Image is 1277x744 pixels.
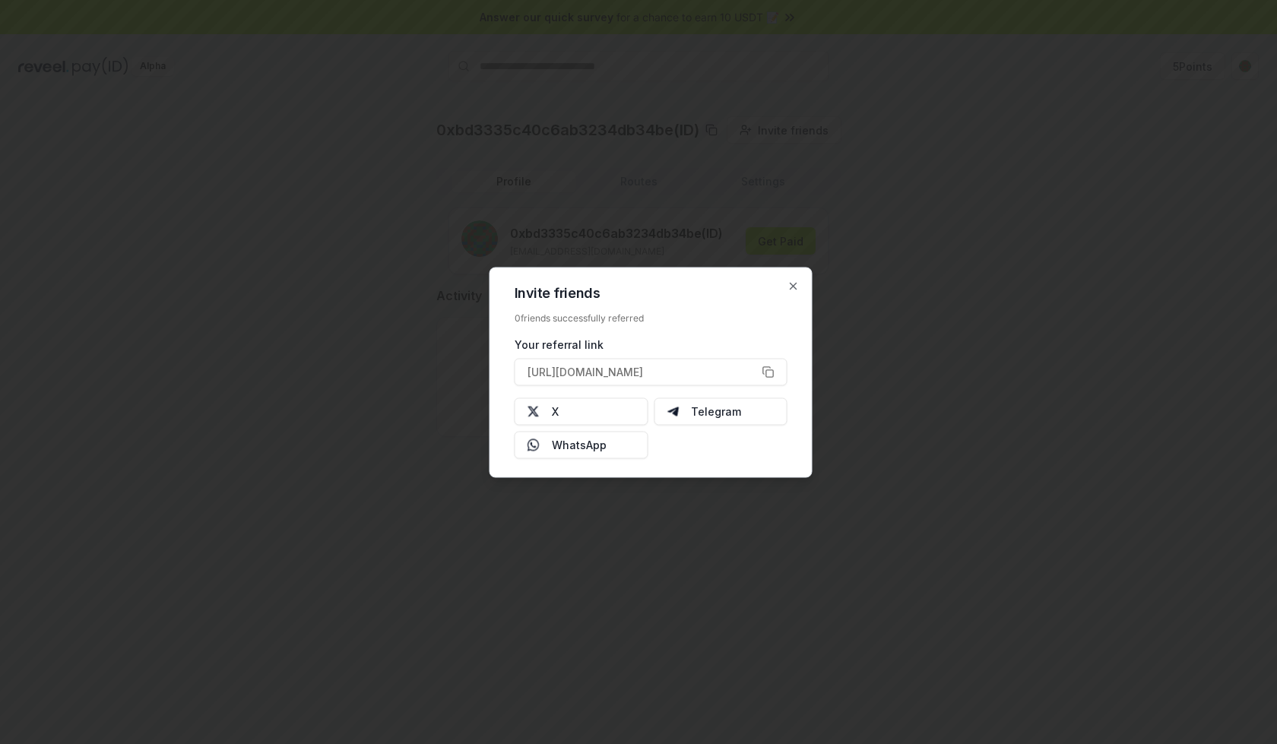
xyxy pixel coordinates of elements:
button: [URL][DOMAIN_NAME] [515,358,787,385]
button: WhatsApp [515,431,648,458]
img: Whatsapp [528,438,540,451]
div: Your referral link [515,336,787,352]
img: X [528,405,540,417]
h2: Invite friends [515,286,787,299]
img: Telegram [667,405,679,417]
div: 0 friends successfully referred [515,312,787,324]
span: [URL][DOMAIN_NAME] [528,364,643,380]
button: X [515,397,648,425]
button: Telegram [654,397,787,425]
